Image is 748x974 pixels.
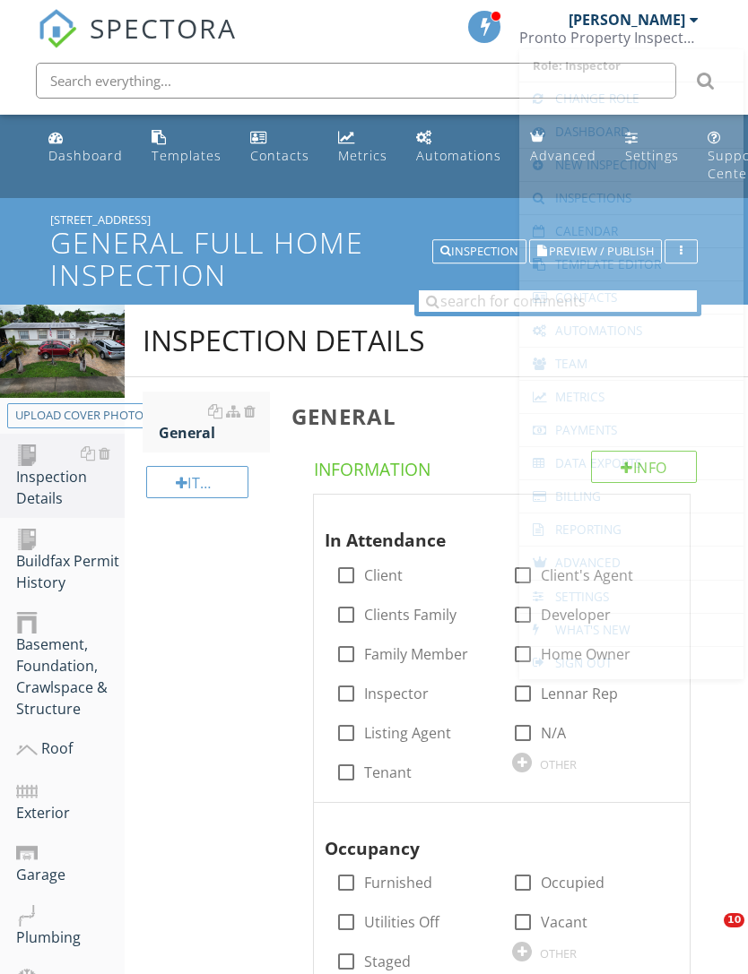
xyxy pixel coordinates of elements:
a: Sign Out [528,647,735,679]
div: General [159,401,270,444]
input: Search everything... [36,63,676,99]
label: Vacant [541,913,587,931]
a: Inspection [432,242,526,258]
img: The Best Home Inspection Software - Spectora [38,9,77,48]
label: Staged [364,952,411,970]
a: Settings [528,581,735,613]
label: N/A [541,724,566,742]
a: Templates [144,122,229,173]
label: Tenant [364,763,412,781]
div: Item [146,466,248,498]
div: Contacts [250,147,309,164]
div: OTHER [540,946,577,961]
label: Lennar Rep [541,685,618,702]
div: Inspection Details [16,443,125,509]
div: Automations [416,147,501,164]
h3: General [291,404,719,428]
a: Automations [528,315,735,347]
a: SPECTORA [38,24,237,62]
h1: General Full Home Inspection [50,227,698,289]
div: OTHER [540,757,577,771]
div: Exterior [16,779,125,823]
div: Templates [152,147,222,164]
div: Basement, Foundation, Crawlspace & Structure [16,611,125,720]
div: Inspection Details [143,323,425,358]
a: Metrics [528,381,735,413]
div: Pronto Property Inspectors [519,29,699,47]
button: Upload cover photo [7,403,152,428]
label: Inspector [364,685,429,702]
a: Inspections [528,182,735,214]
span: SPECTORA [90,9,237,47]
a: Metrics [331,122,395,173]
a: Dashboard [41,122,130,173]
iframe: Intercom live chat [687,913,730,956]
h4: Information [314,451,697,481]
div: Roof [16,737,125,761]
a: Data Exports [528,447,735,479]
span: 10 [724,913,744,927]
a: What's New [528,614,735,646]
label: Occupied [541,874,604,892]
a: Advanced [528,547,735,580]
button: Inspection [432,239,526,264]
div: Plumbing [16,903,125,948]
a: Automations (Basic) [409,122,509,173]
a: Reporting [528,513,735,546]
label: Client [364,566,403,584]
div: Buildfax Permit History [16,527,125,593]
span: Role: Inspector [528,49,735,82]
div: Metrics [338,147,387,164]
a: Dashboard [528,116,735,148]
div: Garage [16,841,125,886]
a: New Inspection [528,149,735,181]
div: In Attendance [325,502,661,554]
label: Family Member [364,645,468,663]
label: Listing Agent [364,724,451,742]
a: Template Editor [528,248,735,280]
a: Contacts [528,281,735,314]
a: Billing [528,480,735,513]
label: Furnished [364,874,432,892]
div: Inspection [440,246,518,258]
a: Payments [528,414,735,446]
label: Clients Family [364,606,457,624]
label: Utilities Off [364,913,439,931]
a: Calendar [528,215,735,247]
div: Occupancy [325,810,661,862]
a: Team [528,348,735,380]
div: Dashboard [48,147,123,164]
a: Contacts [243,122,317,173]
a: Change Role [528,82,735,115]
div: Upload cover photo [15,407,144,425]
input: search for comments [419,290,697,312]
div: [STREET_ADDRESS] [50,212,698,227]
div: [PERSON_NAME] [569,11,685,29]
